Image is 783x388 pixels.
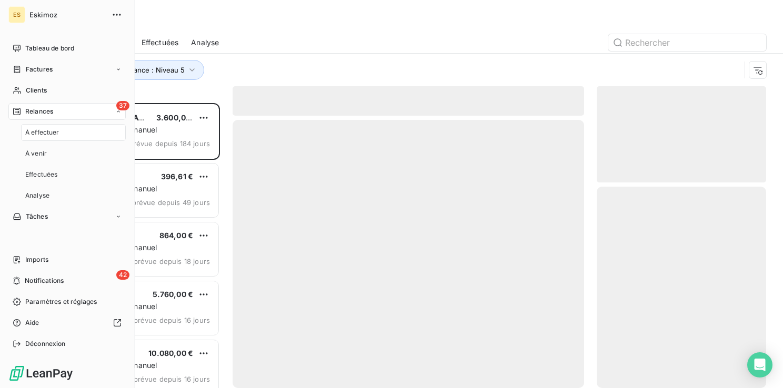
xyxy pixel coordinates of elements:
[142,37,179,48] span: Effectuées
[747,352,772,377] div: Open Intercom Messenger
[148,349,193,358] span: 10.080,00 €
[153,290,194,299] span: 5.760,00 €
[25,318,39,328] span: Aide
[26,86,47,95] span: Clients
[25,191,49,200] span: Analyse
[51,103,220,388] div: grid
[608,34,766,51] input: Rechercher
[161,172,193,181] span: 396,61 €
[25,339,66,349] span: Déconnexion
[25,107,53,116] span: Relances
[25,128,59,137] span: À effectuer
[75,60,204,80] button: Niveau de relance : Niveau 5
[134,257,210,266] span: prévue depuis 18 jours
[25,276,64,285] span: Notifications
[156,113,198,122] span: 3.600,00 €
[26,65,53,74] span: Factures
[134,375,210,383] span: prévue depuis 16 jours
[25,44,74,53] span: Tableau de bord
[116,101,129,110] span: 37
[132,198,210,207] span: prévue depuis 49 jours
[29,11,105,19] span: Eskimoz
[8,314,126,331] a: Aide
[191,37,219,48] span: Analyse
[90,66,185,74] span: Niveau de relance : Niveau 5
[25,297,97,307] span: Paramètres et réglages
[25,149,47,158] span: À venir
[8,6,25,23] div: ES
[159,231,193,240] span: 864,00 €
[26,212,48,221] span: Tâches
[134,316,210,324] span: prévue depuis 16 jours
[25,255,48,264] span: Imports
[116,270,129,280] span: 42
[25,170,58,179] span: Effectuées
[8,365,74,382] img: Logo LeanPay
[129,139,210,148] span: prévue depuis 184 jours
